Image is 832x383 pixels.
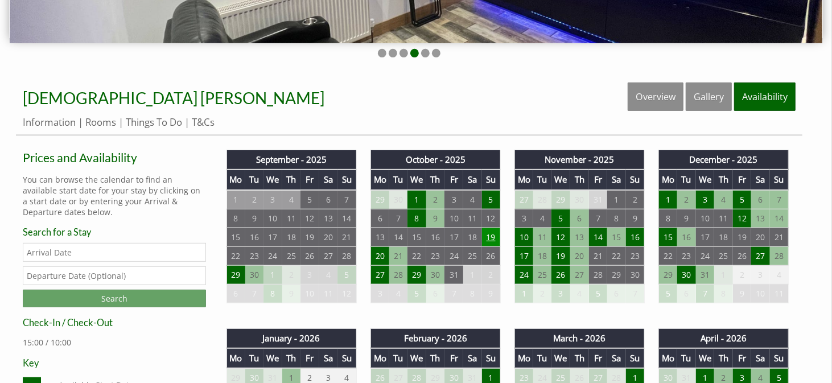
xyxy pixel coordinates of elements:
[551,246,570,265] td: 19
[389,348,408,368] th: Tu
[226,228,245,246] td: 15
[570,246,589,265] td: 20
[770,170,789,190] th: Su
[626,170,645,190] th: Su
[245,348,264,368] th: Tu
[677,348,696,368] th: Tu
[514,150,644,170] th: November - 2025
[514,209,533,228] td: 3
[463,265,482,284] td: 1
[463,209,482,228] td: 11
[226,329,356,348] th: January - 2026
[426,209,445,228] td: 9
[570,228,589,246] td: 13
[282,228,301,246] td: 18
[370,150,500,170] th: October - 2025
[589,170,608,190] th: Fr
[23,290,206,307] input: Search
[589,228,608,246] td: 14
[337,209,356,228] td: 14
[407,190,426,209] td: 1
[551,190,570,209] td: 29
[226,150,356,170] th: September - 2025
[770,348,789,368] th: Su
[23,150,206,164] h2: Prices and Availability
[770,209,789,228] td: 14
[23,266,206,285] input: Departure Date (Optional)
[570,265,589,284] td: 27
[658,329,788,348] th: April - 2026
[300,209,319,228] td: 12
[463,348,482,368] th: Sa
[319,246,338,265] td: 27
[407,348,426,368] th: We
[245,265,264,284] td: 30
[337,170,356,190] th: Su
[226,265,245,284] td: 29
[282,348,301,368] th: Th
[677,284,696,303] td: 6
[319,228,338,246] td: 20
[733,170,752,190] th: Fr
[677,209,696,228] td: 9
[23,357,206,368] h3: Key
[463,246,482,265] td: 25
[714,190,733,209] td: 4
[426,284,445,303] td: 6
[589,209,608,228] td: 7
[226,170,245,190] th: Mo
[714,170,733,190] th: Th
[514,348,533,368] th: Mo
[607,209,626,228] td: 8
[263,170,282,190] th: We
[696,170,715,190] th: We
[245,228,264,246] td: 16
[607,284,626,303] td: 6
[570,348,589,368] th: Th
[282,246,301,265] td: 25
[263,209,282,228] td: 10
[23,116,76,129] a: Information
[551,265,570,284] td: 26
[714,284,733,303] td: 8
[696,190,715,209] td: 3
[426,246,445,265] td: 23
[733,209,752,228] td: 12
[589,190,608,209] td: 31
[444,265,463,284] td: 31
[551,209,570,228] td: 5
[686,83,732,111] a: Gallery
[389,284,408,303] td: 4
[337,348,356,368] th: Su
[23,337,206,348] p: 15:00 / 10:00
[677,190,696,209] td: 2
[514,190,533,209] td: 27
[533,209,552,228] td: 4
[282,209,301,228] td: 11
[733,265,752,284] td: 2
[551,348,570,368] th: We
[514,265,533,284] td: 24
[444,348,463,368] th: Fr
[282,265,301,284] td: 2
[444,228,463,246] td: 17
[658,150,788,170] th: December - 2025
[337,190,356,209] td: 7
[389,209,408,228] td: 7
[714,265,733,284] td: 1
[407,209,426,228] td: 8
[282,170,301,190] th: Th
[370,284,389,303] td: 3
[751,348,770,368] th: Sa
[407,228,426,246] td: 15
[370,348,389,368] th: Mo
[751,284,770,303] td: 10
[23,317,206,328] h3: Check-In / Check-Out
[300,284,319,303] td: 10
[626,190,645,209] td: 2
[714,246,733,265] td: 25
[514,246,533,265] td: 17
[245,190,264,209] td: 2
[589,348,608,368] th: Fr
[514,329,644,348] th: March - 2026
